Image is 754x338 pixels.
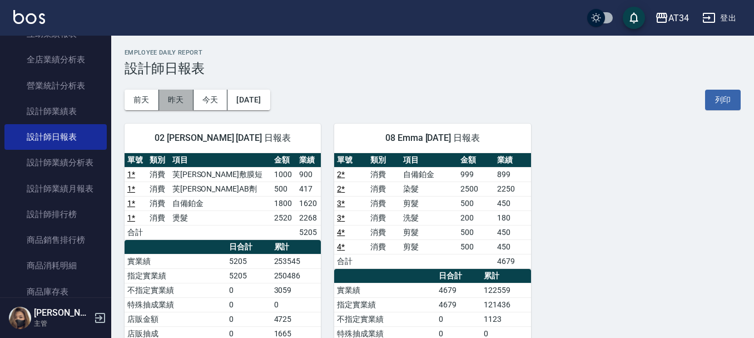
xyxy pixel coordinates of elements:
[436,269,481,283] th: 日合計
[368,225,400,239] td: 消費
[296,153,321,168] th: 業績
[271,312,321,326] td: 4725
[271,254,321,268] td: 253545
[436,312,481,326] td: 0
[4,73,107,99] a: 營業統計分析表
[4,99,107,124] a: 設計師業績表
[368,239,400,254] td: 消費
[334,312,436,326] td: 不指定實業績
[698,8,741,28] button: 登出
[125,254,226,268] td: 實業績
[623,7,645,29] button: save
[400,239,458,254] td: 剪髮
[170,153,271,168] th: 項目
[296,210,321,225] td: 2268
[226,312,271,326] td: 0
[170,210,271,225] td: 燙髮
[494,254,531,268] td: 4679
[271,167,296,182] td: 1000
[125,153,321,240] table: a dense table
[705,90,741,110] button: 列印
[125,49,741,56] h2: Employee Daily Report
[400,225,458,239] td: 剪髮
[271,240,321,254] th: 累計
[138,133,307,144] span: 02 [PERSON_NAME] [DATE] 日報表
[125,283,226,297] td: 不指定實業績
[125,90,159,110] button: 前天
[458,196,494,210] td: 500
[271,283,321,297] td: 3059
[4,124,107,150] a: 設計師日報表
[226,240,271,254] th: 日合計
[296,196,321,210] td: 1620
[271,153,296,168] th: 金額
[125,312,226,326] td: 店販金額
[400,210,458,225] td: 洗髮
[494,239,531,254] td: 450
[159,90,194,110] button: 昨天
[368,210,400,225] td: 消費
[147,196,169,210] td: 消費
[13,10,45,24] img: Logo
[147,153,169,168] th: 類別
[9,307,31,329] img: Person
[368,182,400,196] td: 消費
[296,225,321,239] td: 5205
[458,182,494,196] td: 2500
[125,268,226,283] td: 指定實業績
[436,297,481,312] td: 4679
[194,90,228,110] button: 今天
[125,297,226,312] td: 特殊抽成業績
[34,307,91,319] h5: [PERSON_NAME]
[4,227,107,253] a: 商品銷售排行榜
[4,176,107,202] a: 設計師業績月報表
[668,11,689,25] div: AT34
[226,254,271,268] td: 5205
[458,210,494,225] td: 200
[147,167,169,182] td: 消費
[458,153,494,168] th: 金額
[494,153,531,168] th: 業績
[271,210,296,225] td: 2520
[125,61,741,76] h3: 設計師日報表
[34,319,91,329] p: 主管
[400,167,458,182] td: 自備鉑金
[348,133,517,144] span: 08 Emma [DATE] 日報表
[226,283,271,297] td: 0
[4,253,107,278] a: 商品消耗明細
[651,7,693,30] button: AT34
[334,283,436,297] td: 實業績
[481,312,531,326] td: 1123
[170,167,271,182] td: 芙[PERSON_NAME]敷膜短
[226,268,271,283] td: 5205
[494,167,531,182] td: 899
[436,283,481,297] td: 4679
[368,153,400,168] th: 類別
[271,196,296,210] td: 1800
[4,202,107,227] a: 設計師排行榜
[494,225,531,239] td: 450
[4,279,107,305] a: 商品庫存表
[147,210,169,225] td: 消費
[271,268,321,283] td: 250486
[481,269,531,283] th: 累計
[296,182,321,196] td: 417
[334,153,530,269] table: a dense table
[4,47,107,72] a: 全店業績分析表
[400,182,458,196] td: 染髮
[226,297,271,312] td: 0
[4,150,107,175] a: 設計師業績分析表
[125,225,147,239] td: 合計
[458,167,494,182] td: 999
[170,182,271,196] td: 芙[PERSON_NAME]AB劑
[296,167,321,182] td: 900
[334,153,367,168] th: 單號
[494,196,531,210] td: 450
[170,196,271,210] td: 自備鉑金
[458,239,494,254] td: 500
[400,196,458,210] td: 剪髮
[227,90,270,110] button: [DATE]
[368,167,400,182] td: 消費
[400,153,458,168] th: 項目
[481,297,531,312] td: 121436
